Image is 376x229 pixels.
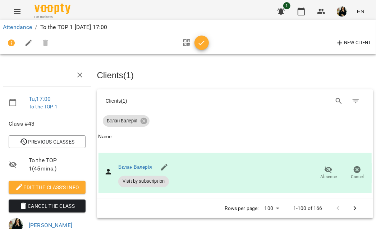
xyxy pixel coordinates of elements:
[29,95,51,102] a: Tu , 17:00
[347,200,364,217] button: Next Page
[98,132,372,141] span: Name
[97,89,373,112] div: Table Toolbar
[35,4,70,14] img: Voopty Logo
[225,205,259,212] p: Rows per page:
[118,164,152,170] a: Бєлан Валерія
[14,202,80,210] span: Cancel the class
[106,97,229,104] div: Clients ( 1 )
[314,163,343,183] button: Absence
[9,3,26,20] button: Menu
[98,132,112,141] div: Name
[9,120,86,128] span: Class #43
[262,203,282,214] div: 100
[9,200,86,212] button: Cancel the class
[357,8,364,15] span: EN
[283,2,290,9] span: 1
[103,115,150,127] div: Бєлан Валерія
[97,71,373,80] h3: Clients ( 1 )
[320,174,337,180] span: Absence
[336,39,371,47] span: New Client
[14,183,80,192] span: Edit the class's Info
[118,178,169,184] span: Visit by subscription
[40,23,107,32] p: To the TOP 1 [DATE] 17:00
[98,132,112,141] div: Sort
[9,181,86,194] button: Edit the class's Info
[343,163,372,183] button: Cancel
[330,93,348,110] button: Search
[3,23,373,32] nav: breadcrumb
[29,104,58,109] a: To the TOP 1
[9,135,86,148] button: Previous Classes
[103,118,142,124] span: Бєлан Валерія
[354,5,367,18] button: EN
[334,37,373,49] button: New Client
[347,93,364,110] button: Filter
[29,156,86,173] span: To the TOP 1 ( 45 mins. )
[3,24,32,31] a: Attendance
[14,137,80,146] span: Previous Classes
[29,222,72,229] a: [PERSON_NAME]
[337,6,347,17] img: 5a716dbadec203ee96fd677978d7687f.jpg
[35,15,70,19] span: For Business
[293,205,322,212] p: 1-100 of 166
[351,174,364,180] span: Cancel
[35,23,37,32] li: /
